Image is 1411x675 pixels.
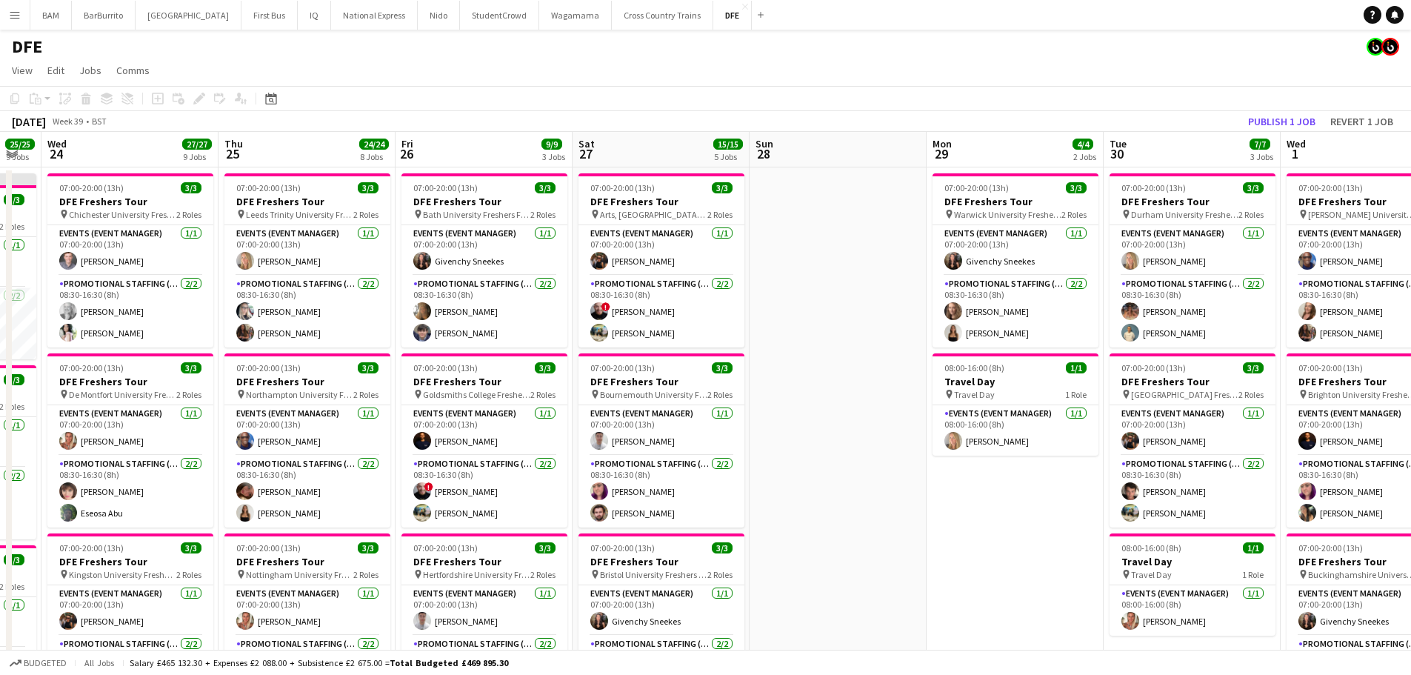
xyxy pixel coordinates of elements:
span: All jobs [81,657,117,668]
button: Revert 1 job [1324,112,1399,131]
button: Publish 1 job [1242,112,1321,131]
a: Jobs [73,61,107,80]
span: Budgeted [24,658,67,668]
a: View [6,61,39,80]
span: Week 39 [49,116,86,127]
h1: DFE [12,36,42,58]
button: BAM [30,1,72,30]
div: Salary £465 132.30 + Expenses £2 088.00 + Subsistence £2 675.00 = [130,657,508,668]
div: BST [92,116,107,127]
button: Budgeted [7,655,69,671]
a: Comms [110,61,156,80]
button: Wagamama [539,1,612,30]
button: IQ [298,1,331,30]
span: Edit [47,64,64,77]
a: Edit [41,61,70,80]
span: Jobs [79,64,101,77]
button: BarBurrito [72,1,136,30]
button: StudentCrowd [460,1,539,30]
span: Comms [116,64,150,77]
button: Nido [418,1,460,30]
button: First Bus [241,1,298,30]
span: View [12,64,33,77]
app-user-avatar: Tim Bodenham [1381,38,1399,56]
button: Cross Country Trains [612,1,713,30]
div: [DATE] [12,114,46,129]
button: DFE [713,1,752,30]
button: National Express [331,1,418,30]
button: [GEOGRAPHIC_DATA] [136,1,241,30]
app-user-avatar: Tim Bodenham [1367,38,1384,56]
span: Total Budgeted £469 895.30 [390,657,508,668]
